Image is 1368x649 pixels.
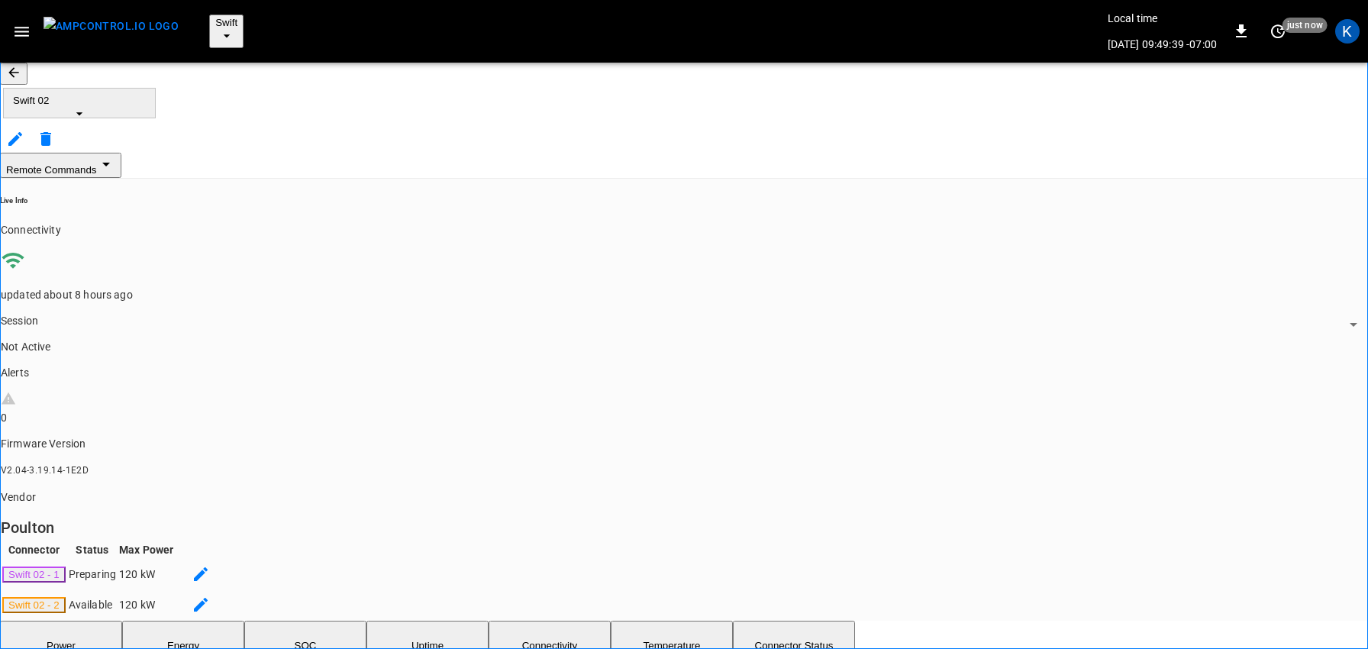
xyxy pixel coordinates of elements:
div: profile-icon [1335,19,1360,44]
button: Swift 02 [3,88,156,118]
td: Available [68,590,117,619]
p: Connectivity [1,222,1368,237]
button: Swift 02 - 1 [2,567,66,583]
p: Firmware Version [1,436,1368,451]
button: set refresh interval [1266,19,1290,44]
th: Max Power [118,541,174,558]
div: 0 [1,410,1368,425]
span: just now [1282,18,1328,33]
img: ampcontrol.io logo [44,17,179,36]
p: Session [1,313,1368,328]
td: 120 kW [118,560,174,589]
span: V2.04-3.19.14-1E2D [1,465,89,476]
h6: Poulton [1,515,1368,540]
p: Local time [1108,11,1217,26]
th: Status [68,541,117,558]
td: Preparing [68,560,117,589]
button: Swift 02 - 2 [2,597,66,613]
p: Not Active [1,339,1368,354]
button: Swift [209,15,244,48]
button: menu [37,12,185,50]
p: [DATE] 09:49:39 -07:00 [1108,37,1217,52]
th: Connector [2,541,66,558]
span: Swift [215,17,237,28]
p: Vendor [1,489,1368,505]
p: Alerts [1,365,1368,380]
span: Swift 02 [13,95,146,106]
span: updated about 8 hours ago [1,289,133,301]
td: 120 kW [118,590,174,619]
